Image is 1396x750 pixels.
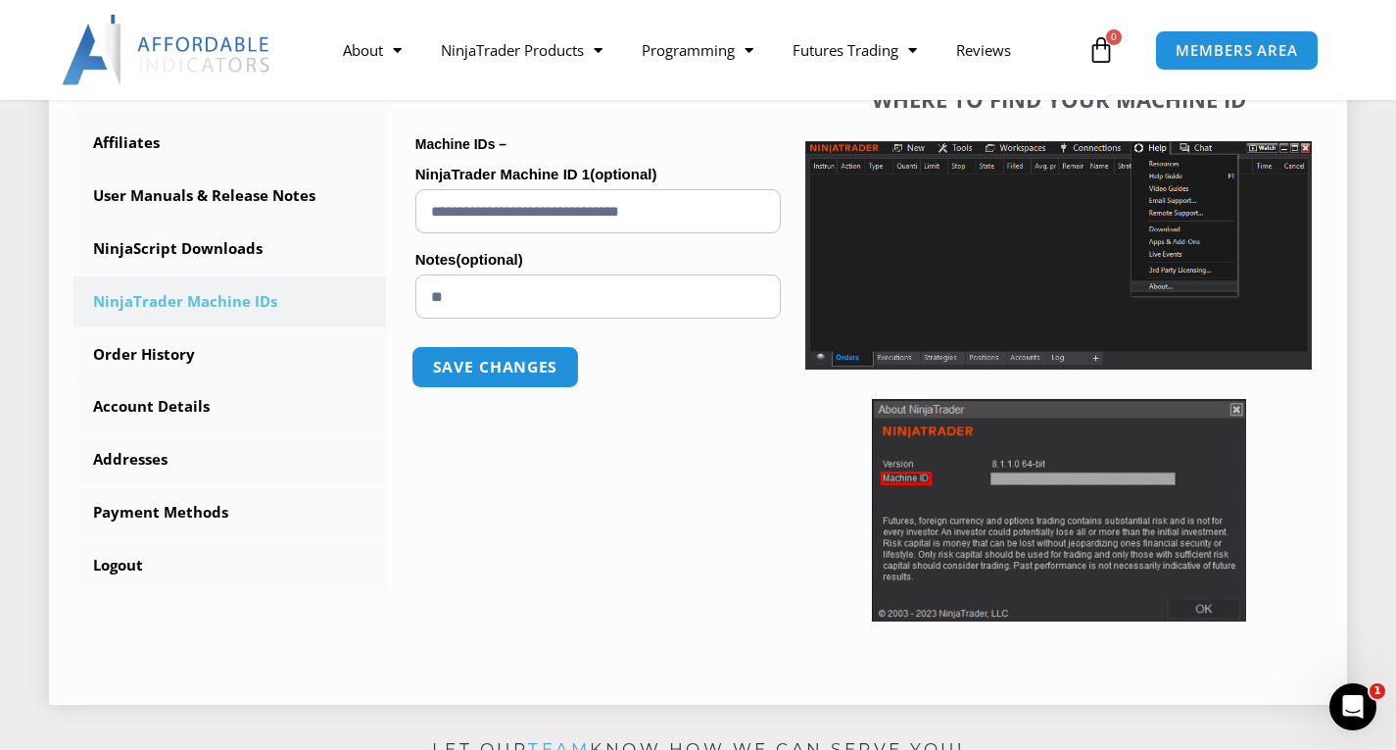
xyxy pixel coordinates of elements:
a: Order History [73,329,386,380]
img: Screenshot 2025-01-17 1155544 | Affordable Indicators – NinjaTrader [805,141,1312,370]
a: MEMBERS AREA [1155,30,1319,71]
iframe: Intercom live chat [1329,683,1376,730]
label: NinjaTrader Machine ID 1 [415,160,782,189]
img: Screenshot 2025-01-17 114931 | Affordable Indicators – NinjaTrader [872,399,1246,622]
a: Affiliates [73,118,386,169]
nav: Account pages [73,65,386,590]
h4: Machine ID Licensing [415,76,782,102]
nav: Menu [323,27,1083,73]
button: Save changes [411,346,579,388]
a: About [323,27,421,73]
a: Logout [73,540,386,591]
a: NinjaTrader Products [421,27,622,73]
a: Futures Trading [773,27,937,73]
a: NinjaScript Downloads [73,224,386,275]
a: 0 [1058,22,1144,78]
a: Account Details [73,381,386,432]
a: NinjaTrader Machine IDs [73,276,386,327]
a: Addresses [73,434,386,485]
span: 1 [1370,683,1385,699]
a: Programming [622,27,773,73]
a: Reviews [937,27,1031,73]
a: Payment Methods [73,487,386,538]
h4: Where to find your Machine ID [805,86,1312,112]
span: (optional) [456,251,522,268]
span: 0 [1106,29,1122,45]
span: MEMBERS AREA [1176,43,1298,58]
img: LogoAI | Affordable Indicators – NinjaTrader [62,15,272,85]
a: User Manuals & Release Notes [73,171,386,222]
strong: Machine IDs – [415,136,506,152]
span: (optional) [590,166,656,182]
label: Notes [415,245,782,275]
